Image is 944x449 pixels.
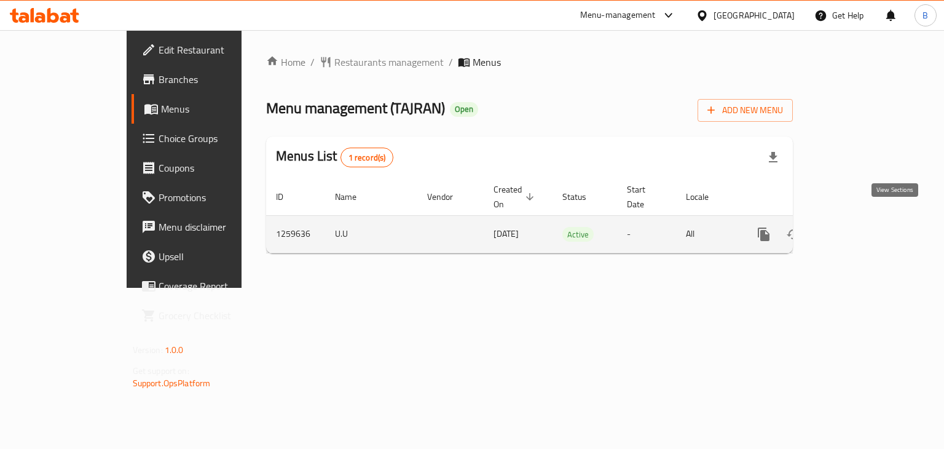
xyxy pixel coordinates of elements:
div: [GEOGRAPHIC_DATA] [714,9,795,22]
a: Promotions [132,183,285,212]
span: Menu disclaimer [159,220,275,234]
span: Add New Menu [707,103,783,118]
span: Created On [494,182,538,212]
span: Menus [473,55,501,70]
a: Restaurants management [320,55,444,70]
li: / [449,55,453,70]
a: Grocery Checklist [132,301,285,330]
span: Grocery Checklist [159,308,275,323]
span: Name [335,189,372,204]
span: Branches [159,72,275,87]
a: Home [266,55,305,70]
span: Get support on: [133,363,189,379]
a: Coverage Report [132,271,285,301]
a: Upsell [132,242,285,271]
a: Support.OpsPlatform [133,375,211,391]
a: Edit Restaurant [132,35,285,65]
button: Change Status [779,220,808,249]
table: enhanced table [266,178,877,253]
div: Export file [758,143,788,172]
span: Coverage Report [159,279,275,293]
span: Upsell [159,249,275,264]
span: B [922,9,928,22]
a: Menu disclaimer [132,212,285,242]
span: Vendor [427,189,469,204]
td: - [617,215,676,253]
span: 1 record(s) [341,152,393,164]
h2: Menus List [276,147,393,167]
span: Restaurants management [334,55,444,70]
span: Promotions [159,190,275,205]
a: Menus [132,94,285,124]
span: Locale [686,189,725,204]
div: Menu-management [580,8,656,23]
nav: breadcrumb [266,55,793,70]
a: Coupons [132,153,285,183]
span: Active [562,228,594,242]
span: Version: [133,342,163,358]
span: Coupons [159,161,275,175]
button: more [749,220,779,249]
span: ID [276,189,299,204]
td: 1259636 [266,215,325,253]
td: All [676,215,739,253]
th: Actions [739,178,877,216]
span: Start Date [627,182,661,212]
td: U.U [325,215,417,253]
li: / [310,55,315,70]
span: 1.0.0 [165,342,184,358]
button: Add New Menu [698,99,793,122]
span: Open [450,104,478,114]
span: Choice Groups [159,131,275,146]
span: Menus [161,101,275,116]
div: Total records count [340,148,394,167]
span: [DATE] [494,226,519,242]
span: Status [562,189,602,204]
span: Edit Restaurant [159,42,275,57]
span: Menu management ( TAJRAN ) [266,94,445,122]
a: Branches [132,65,285,94]
a: Choice Groups [132,124,285,153]
div: Open [450,102,478,117]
